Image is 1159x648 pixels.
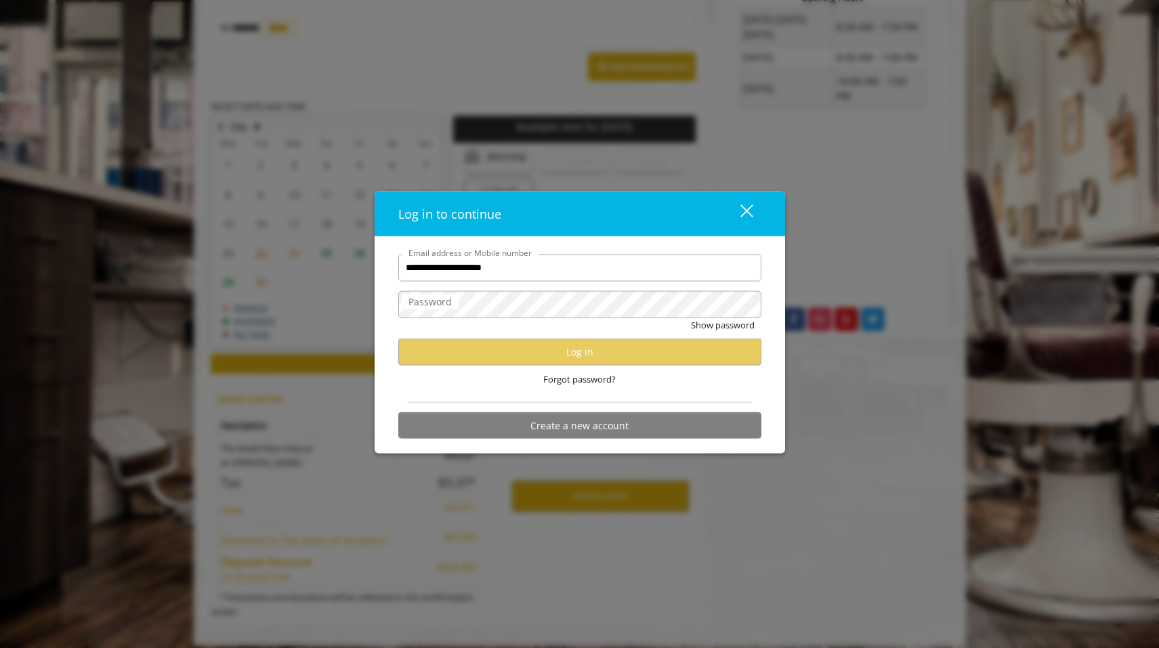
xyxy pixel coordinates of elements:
[398,254,761,281] input: Email address or Mobile number
[398,205,501,221] span: Log in to continue
[543,372,616,386] span: Forgot password?
[402,246,539,259] label: Email address or Mobile number
[715,200,761,228] button: close dialog
[402,294,459,309] label: Password
[398,290,761,318] input: Password
[691,318,755,332] button: Show password
[398,339,761,365] button: Log in
[725,204,752,224] div: close dialog
[398,412,761,439] button: Create a new account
